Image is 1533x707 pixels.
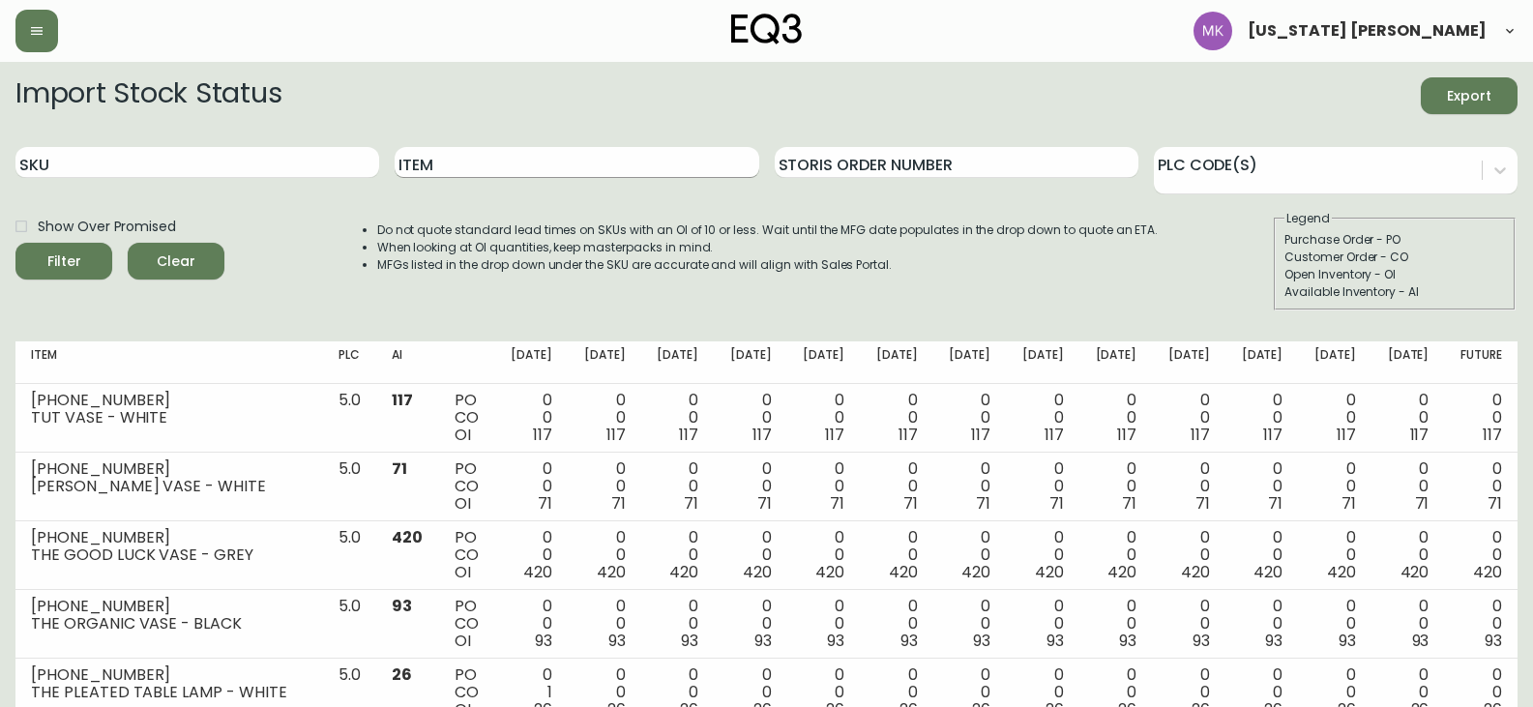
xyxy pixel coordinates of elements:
span: 93 [1265,630,1282,652]
span: 117 [899,424,918,446]
li: MFGs listed in the drop down under the SKU are accurate and will align with Sales Portal. [377,256,1159,274]
div: 0 0 [1167,392,1210,444]
div: [PERSON_NAME] VASE - WHITE [31,478,308,495]
span: 117 [1117,424,1136,446]
div: 0 0 [1167,598,1210,650]
div: 0 0 [1095,598,1137,650]
span: 420 [1181,561,1210,583]
span: 420 [1327,561,1356,583]
div: 0 0 [949,460,991,513]
td: 5.0 [323,453,376,521]
span: 420 [392,526,423,548]
span: 420 [1107,561,1136,583]
span: 71 [1122,492,1136,515]
legend: Legend [1284,210,1332,227]
th: [DATE] [1371,341,1445,384]
th: PLC [323,341,376,384]
div: 0 0 [1313,392,1356,444]
span: 420 [597,561,626,583]
div: 0 0 [1095,460,1137,513]
span: 117 [679,424,698,446]
div: 0 0 [1021,598,1064,650]
span: 420 [743,561,772,583]
th: [DATE] [1298,341,1371,384]
span: 420 [523,561,552,583]
div: 0 0 [511,598,553,650]
span: 420 [1253,561,1282,583]
div: 0 0 [729,460,772,513]
div: 0 0 [949,529,991,581]
div: 0 0 [875,598,918,650]
div: 0 0 [511,529,553,581]
span: 117 [1191,424,1210,446]
div: 0 0 [511,392,553,444]
th: [DATE] [568,341,641,384]
div: PO CO [455,529,480,581]
li: Do not quote standard lead times on SKUs with an OI of 10 or less. Wait until the MFG date popula... [377,221,1159,239]
span: 71 [903,492,918,515]
div: 0 0 [803,598,845,650]
div: [PHONE_NUMBER] [31,598,308,615]
button: Filter [15,243,112,280]
span: 93 [1193,630,1210,652]
button: Export [1421,77,1518,114]
span: Show Over Promised [38,217,176,237]
span: 71 [1195,492,1210,515]
span: 117 [825,424,844,446]
th: [DATE] [641,341,715,384]
div: 0 0 [1167,460,1210,513]
th: [DATE] [860,341,933,384]
div: 0 0 [1313,460,1356,513]
div: 0 0 [875,392,918,444]
span: 117 [752,424,772,446]
div: Open Inventory - OI [1284,266,1505,283]
span: 71 [976,492,990,515]
th: AI [376,341,439,384]
th: [DATE] [1225,341,1299,384]
div: 0 0 [583,392,626,444]
span: Clear [143,250,209,274]
div: 0 0 [1095,529,1137,581]
span: 420 [1400,561,1430,583]
div: 0 0 [949,392,991,444]
th: [DATE] [495,341,569,384]
span: 93 [1339,630,1356,652]
th: [DATE] [714,341,787,384]
div: 0 0 [729,529,772,581]
li: When looking at OI quantities, keep masterpacks in mind. [377,239,1159,256]
span: 71 [1341,492,1356,515]
div: 0 0 [1167,529,1210,581]
div: THE PLEATED TABLE LAMP - WHITE [31,684,308,701]
img: logo [731,14,803,44]
span: 93 [535,630,552,652]
th: [DATE] [1152,341,1225,384]
div: PO CO [455,460,480,513]
div: 0 0 [1387,529,1430,581]
div: Customer Order - CO [1284,249,1505,266]
span: 71 [1488,492,1502,515]
th: [DATE] [1006,341,1079,384]
span: OI [455,561,471,583]
span: 420 [1473,561,1502,583]
div: THE ORGANIC VASE - BLACK [31,615,308,633]
span: 117 [1263,424,1282,446]
div: 0 0 [875,529,918,581]
div: 0 0 [657,460,699,513]
th: [DATE] [787,341,861,384]
img: ea5e0531d3ed94391639a5d1768dbd68 [1194,12,1232,50]
span: 420 [1035,561,1064,583]
div: 0 0 [583,529,626,581]
div: 0 0 [1241,529,1283,581]
span: 71 [684,492,698,515]
div: 0 0 [657,529,699,581]
span: 117 [1483,424,1502,446]
span: 93 [608,630,626,652]
span: 93 [1047,630,1064,652]
h2: Import Stock Status [15,77,281,114]
div: 0 0 [1387,392,1430,444]
div: 0 0 [657,392,699,444]
span: 93 [1119,630,1136,652]
div: 0 0 [1459,598,1502,650]
div: 0 0 [1021,392,1064,444]
div: 0 0 [1459,460,1502,513]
